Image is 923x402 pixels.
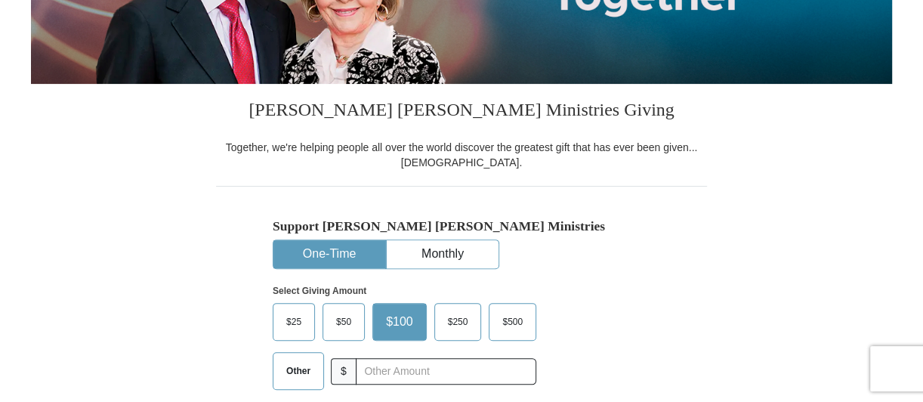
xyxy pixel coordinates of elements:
[216,84,707,140] h3: [PERSON_NAME] [PERSON_NAME] Ministries Giving
[273,286,366,296] strong: Select Giving Amount
[387,240,499,268] button: Monthly
[331,358,357,385] span: $
[378,311,421,333] span: $100
[495,311,530,333] span: $500
[216,140,707,170] div: Together, we're helping people all over the world discover the greatest gift that has ever been g...
[273,240,385,268] button: One-Time
[273,218,650,234] h5: Support [PERSON_NAME] [PERSON_NAME] Ministries
[279,311,309,333] span: $25
[279,360,318,382] span: Other
[356,358,536,385] input: Other Amount
[440,311,476,333] span: $250
[329,311,359,333] span: $50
